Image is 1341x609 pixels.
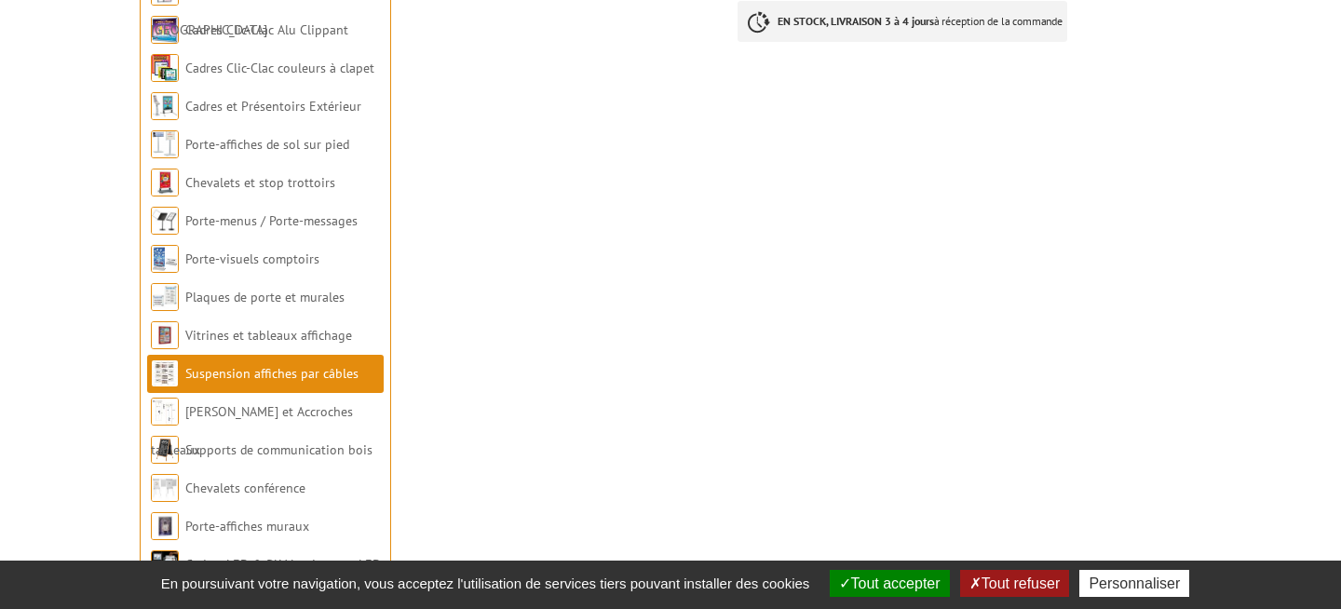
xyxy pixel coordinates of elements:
img: Cadres et Présentoirs Extérieur [151,92,179,120]
a: Cadres et Présentoirs Extérieur [185,98,361,115]
a: Plaques de porte et murales [185,289,345,305]
img: Chevalets conférence [151,474,179,502]
a: Chevalets et stop trottoirs [185,174,335,191]
img: Vitrines et tableaux affichage [151,321,179,349]
img: Porte-menus / Porte-messages [151,207,179,235]
a: Cadres LED & PLV lumineuses LED [185,556,381,573]
img: Suspension affiches par câbles [151,359,179,387]
img: Cadres Clic-Clac couleurs à clapet [151,54,179,82]
strong: EN STOCK, LIVRAISON 3 à 4 jours [778,14,934,28]
img: Porte-affiches muraux [151,512,179,540]
a: [PERSON_NAME] et Accroches tableaux [151,403,353,458]
a: Cadres Clic-Clac couleurs à clapet [185,60,374,76]
span: En poursuivant votre navigation, vous acceptez l'utilisation de services tiers pouvant installer ... [152,575,819,591]
a: Suspension affiches par câbles [185,365,359,382]
a: Porte-visuels comptoirs [185,250,319,267]
a: Porte-affiches muraux [185,518,309,535]
a: Chevalets conférence [185,480,305,496]
button: Tout accepter [830,570,950,597]
a: Porte-menus / Porte-messages [185,212,358,229]
img: Chevalets et stop trottoirs [151,169,179,196]
button: Personnaliser (fenêtre modale) [1079,570,1189,597]
img: Cadres LED & PLV lumineuses LED [151,550,179,578]
img: Porte-visuels comptoirs [151,245,179,273]
a: Cadres Clic-Clac Alu Clippant [185,21,348,38]
p: à réception de la commande [738,1,1067,42]
a: Vitrines et tableaux affichage [185,327,352,344]
a: Porte-affiches de sol sur pied [185,136,349,153]
button: Tout refuser [960,570,1069,597]
img: Porte-affiches de sol sur pied [151,130,179,158]
img: Cimaises et Accroches tableaux [151,398,179,426]
img: Plaques de porte et murales [151,283,179,311]
a: Supports de communication bois [185,441,372,458]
